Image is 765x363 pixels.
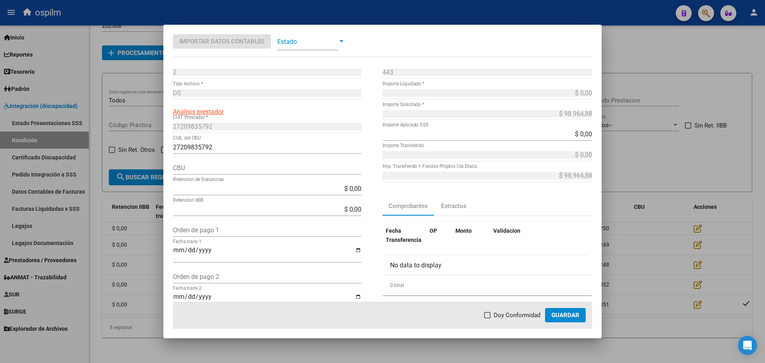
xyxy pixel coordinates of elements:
span: OP [430,228,437,234]
span: Doy Conformidad [494,310,540,320]
div: No data to display [382,255,589,275]
span: Monto [455,228,472,234]
datatable-header-cell: Fecha Transferencia [382,222,426,249]
button: Importar Datos Contables [173,34,271,49]
datatable-header-cell: Validacion [490,222,589,249]
span: Guardar [551,312,579,319]
div: Extractos [441,202,467,211]
div: Comprobantes [388,202,428,211]
button: Guardar [545,308,586,322]
span: Análisis prestador [173,108,224,116]
div: Open Intercom Messenger [738,336,757,355]
div: 0 total [382,275,592,295]
span: Validacion [493,228,520,234]
datatable-header-cell: OP [426,222,452,249]
span: Fecha Transferencia [386,228,422,243]
span: Importar Datos Contables [179,38,265,45]
datatable-header-cell: Monto [452,222,490,249]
